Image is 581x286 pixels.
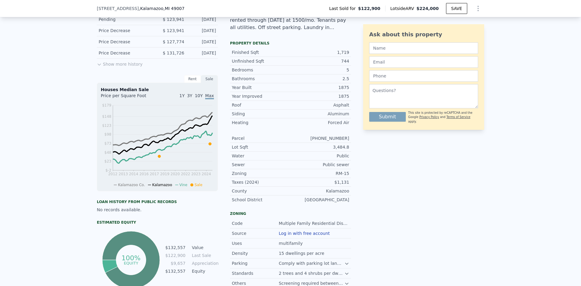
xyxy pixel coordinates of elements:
[290,58,349,64] div: 744
[165,252,186,259] td: $122,900
[290,111,349,117] div: Aluminum
[97,199,218,204] div: Loan history from public records
[181,172,190,176] tspan: 2022
[329,5,358,12] span: Last Sold for
[232,135,290,141] div: Parcel
[171,172,180,176] tspan: 2020
[152,183,172,187] span: Kalamazoo
[195,183,202,187] span: Sale
[290,76,349,82] div: 2.5
[279,220,349,226] div: Multiple Family Residential District
[472,2,484,15] button: Show Options
[369,70,478,82] input: Phone
[232,144,290,150] div: Lot Sqft
[104,159,111,163] tspan: $23
[232,250,279,256] div: Density
[232,240,279,246] div: Uses
[290,153,349,159] div: Public
[104,132,111,136] tspan: $98
[290,197,349,203] div: [GEOGRAPHIC_DATA]
[97,207,218,213] div: No records available.
[191,268,218,274] td: Equity
[163,28,184,33] span: $ 123,941
[446,115,470,119] a: Terms of Service
[160,172,169,176] tspan: 2019
[232,197,290,203] div: School District
[189,28,216,34] div: [DATE]
[97,5,139,12] span: [STREET_ADDRESS]
[232,67,290,73] div: Bedrooms
[416,6,439,11] span: $224,000
[232,111,290,117] div: Siding
[187,93,192,98] span: 3Y
[290,49,349,55] div: 1,719
[101,93,157,102] div: Price per Square Foot
[119,172,128,176] tspan: 2013
[369,56,478,68] input: Email
[279,260,344,266] div: Comply with parking lot landscaping for areas with greater than 10 spaces.
[184,75,201,83] div: Rent
[97,59,143,67] button: Show more history
[369,30,478,39] div: Ask about this property
[232,260,279,266] div: Parking
[290,162,349,168] div: Public sewer
[191,244,218,251] td: Value
[189,50,216,56] div: [DATE]
[118,183,145,187] span: Kalamazoo Co.
[129,172,138,176] tspan: 2014
[290,120,349,126] div: Forced Air
[290,102,349,108] div: Asphalt
[290,179,349,185] div: $1,131
[179,93,185,98] span: 1Y
[232,102,290,108] div: Roof
[179,183,187,187] span: Vine
[189,39,216,45] div: [DATE]
[104,150,111,155] tspan: $48
[99,28,153,34] div: Price Decrease
[279,231,330,236] button: Log in with free account
[446,3,467,14] button: SAVE
[232,76,290,82] div: Bathrooms
[202,172,211,176] tspan: 2024
[139,5,185,12] span: , Kalamazoo
[232,49,290,55] div: Finished Sqft
[408,111,478,124] div: This site is protected by reCAPTCHA and the Google and apply.
[165,244,186,251] td: $132,557
[150,172,159,176] tspan: 2017
[101,87,214,93] div: Houses Median Sale
[191,260,218,267] td: Appreciation
[232,120,290,126] div: Heating
[232,230,279,236] div: Source
[232,58,290,64] div: Unfinished Sqft
[163,17,184,22] span: $ 123,941
[165,260,186,267] td: $9,657
[108,172,118,176] tspan: 2012
[99,16,153,22] div: Pending
[290,144,349,150] div: 3,484.8
[369,112,406,122] button: Submit
[165,268,186,274] td: $132,557
[104,141,111,146] tspan: $73
[369,42,478,54] input: Name
[99,50,153,56] div: Price Decrease
[290,135,349,141] div: [PHONE_NUMBER]
[97,220,218,225] div: Estimated Equity
[290,93,349,99] div: 1875
[121,254,140,262] tspan: 100%
[163,51,184,55] span: $ 131,726
[390,5,416,12] span: Lotside ARV
[102,114,111,119] tspan: $148
[279,240,304,246] div: multifamily
[99,39,153,45] div: Price Decrease
[124,261,138,265] tspan: equity
[102,103,111,107] tspan: $179
[290,170,349,176] div: RM-15
[191,172,201,176] tspan: 2023
[102,123,111,128] tspan: $123
[290,84,349,90] div: 1875
[205,93,214,99] span: Max
[232,179,290,185] div: Taxes (2024)
[232,270,279,276] div: Standards
[140,172,149,176] tspan: 2016
[232,188,290,194] div: County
